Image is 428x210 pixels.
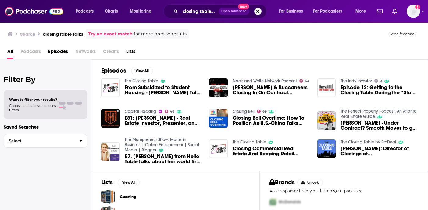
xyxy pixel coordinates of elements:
[101,78,120,97] img: From Subsidized to Student Housing - Kimberly Koss Talks Housing and Veterans on The Closing Table
[341,85,418,95] a: Episode 12: Getting to the Closing Table During the “Stay at Home” Order
[4,134,87,148] button: Select
[126,6,159,16] button: open menu
[130,7,152,16] span: Monitoring
[126,46,135,59] a: Lists
[221,10,247,13] span: Open Advanced
[9,103,57,112] span: Choose a tab above to access filters.
[131,67,153,74] button: View All
[341,120,418,131] span: [PERSON_NAME] - Under Contract? Smooth Moves to get to the Closing Table with Ease
[5,5,63,17] img: Podchaser - Follow, Share and Rate Podcasts
[269,179,295,186] h2: Brands
[4,75,87,84] h2: Filter By
[317,78,336,97] img: Episode 12: Getting to the Closing Table During the “Stay at Home” Order
[88,31,133,38] a: Try an exact match
[375,6,385,16] a: Show notifications dropdown
[101,179,113,186] h2: Lists
[309,6,351,16] button: open menu
[374,79,382,83] a: 9
[101,142,120,161] img: 57. Jodie Blight from Hello Table talks about her world first interactive cookbook
[262,110,267,113] span: 69
[299,79,309,83] a: 53
[180,6,219,16] input: Search podcasts, credits, & more...
[165,110,175,113] a: 48
[341,146,418,156] a: Annais Klock: Director of Closings at Stronghill Capital on Relying on the Team since Closing a D...
[355,7,366,16] span: More
[279,7,303,16] span: For Business
[317,139,336,158] img: Annais Klock: Director of Closings at Stronghill Capital on Relying on the Team since Closing a D...
[297,179,323,186] button: Unlock
[233,115,310,126] span: Closing Bell Overtime: How To Position As U.S.-China Talks Take Place in [GEOGRAPHIC_DATA]; JPMor...
[341,109,417,119] a: The Perfect Property Podcast: An Atlanta Real Estate Guide
[305,80,309,82] span: 53
[269,189,418,193] p: Access sponsor history on the top 5,000 podcasts.
[407,5,420,18] button: Show profile menu
[105,7,118,16] span: Charts
[407,5,420,18] img: User Profile
[43,31,83,37] h3: closing table talks
[267,196,279,208] img: First Pro Logo
[48,46,68,59] a: Episodes
[209,139,228,158] img: Closing Commercial Real Estate And Keeping Retail Stores - Zaid Jazwari
[341,78,372,84] a: The Indy Investor
[380,80,382,82] span: 9
[4,124,87,130] p: Saved Searches
[233,85,310,95] a: Tom Brady & Buccaneers Closing In On Contract Extension Talks! Playing To 50 On The Table?
[7,46,13,59] a: All
[101,6,122,16] a: Charts
[125,115,202,126] a: E81: Sam Khorramian - Real Estate Investor, Presenter, and Co-Creator of Closing Table Real Estat...
[101,67,126,74] h2: Episodes
[125,154,202,164] span: 57. [PERSON_NAME] from Hello Table talks about her world first interactive cookbook
[170,110,174,113] span: 48
[71,6,102,16] button: open menu
[125,154,202,164] a: 57. Jodie Blight from Hello Table talks about her world first interactive cookbook
[341,139,396,145] a: The Closing Table by ProDeal
[238,4,249,9] span: New
[341,120,418,131] a: Lori Schildkraut - Under Contract? Smooth Moves to get to the Closing Table with Ease
[20,46,41,59] span: Podcasts
[101,67,153,74] a: EpisodesView All
[275,6,311,16] button: open menu
[233,146,310,156] span: Closing Commercial Real Estate And Keeping Retail Stores - [PERSON_NAME]
[415,5,420,9] svg: Add a profile image
[103,46,119,59] span: Credits
[125,78,158,84] a: The Closing Table
[125,115,202,126] span: E81: [PERSON_NAME] - Real Estate Investor, Presenter, and Co-Creator of Closing Table Real Estate...
[313,7,342,16] span: For Podcasters
[233,78,297,84] a: Black and White Network Podcast
[341,146,418,156] span: [PERSON_NAME]: Director of Closings at [GEOGRAPHIC_DATA] on Relying on the Team since Closing a D...
[257,110,267,113] a: 69
[233,146,310,156] a: Closing Commercial Real Estate And Keeping Retail Stores - Zaid Jazwari
[407,5,420,18] span: Logged in as SolComms
[209,109,228,128] img: Closing Bell Overtime: How To Position As U.S.-China Talks Take Place in Stockholm; JPMorgan Upgr...
[120,194,136,200] a: Guesting
[125,109,156,114] a: Capital Hacking
[101,109,120,128] img: E81: Sam Khorramian - Real Estate Investor, Presenter, and Co-Creator of Closing Table Real Estat...
[4,139,74,143] span: Select
[101,190,115,204] a: Guesting
[233,109,255,114] a: Closing Bell
[101,179,140,186] a: ListsView All
[317,111,336,130] img: Lori Schildkraut - Under Contract? Smooth Moves to get to the Closing Table with Ease
[209,78,228,97] img: Tom Brady & Buccaneers Closing In On Contract Extension Talks! Playing To 50 On The Table?
[390,6,399,16] a: Show notifications dropdown
[125,85,202,95] span: From Subsidized to Student Housing - [PERSON_NAME] Talks Housing and Veterans on The Closing Table
[75,46,96,59] span: Networks
[279,199,301,205] span: McDonalds
[118,179,140,186] button: View All
[125,85,202,95] a: From Subsidized to Student Housing - Kimberly Koss Talks Housing and Veterans on The Closing Table
[20,31,35,37] h3: Search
